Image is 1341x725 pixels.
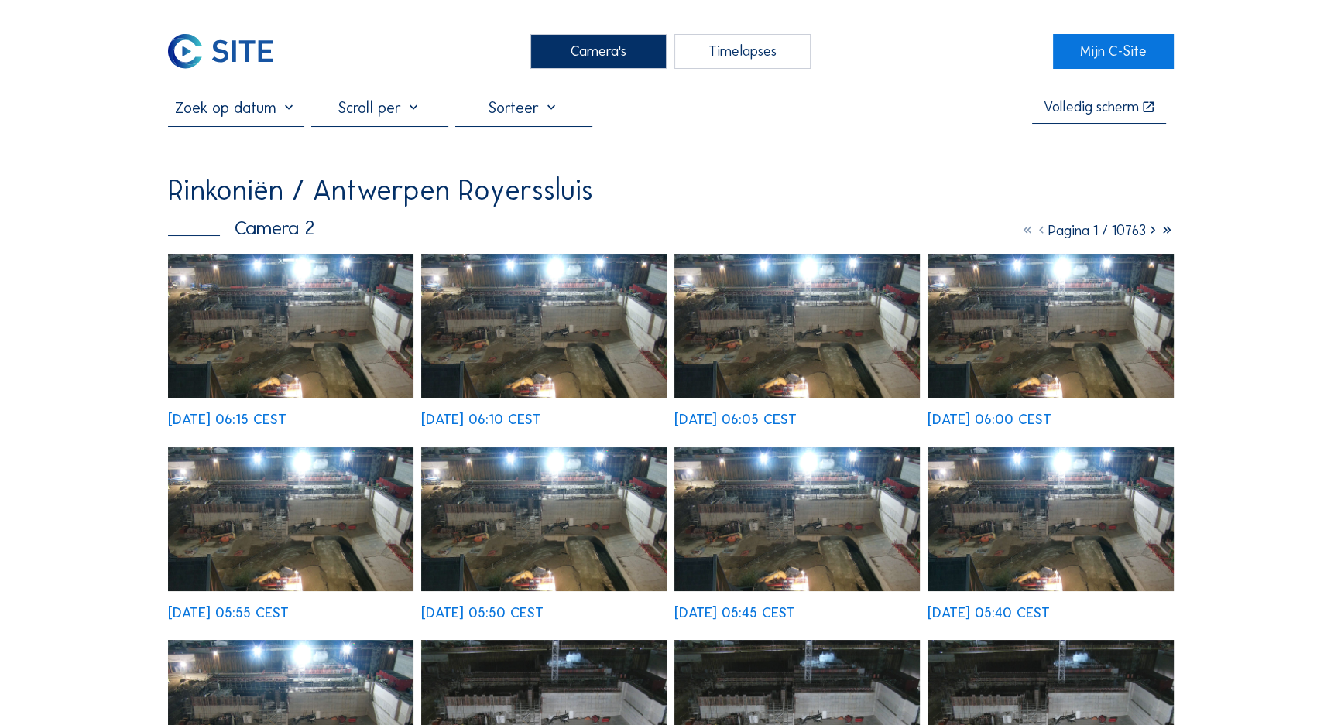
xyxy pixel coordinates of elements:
div: [DATE] 06:10 CEST [421,412,541,426]
a: C-SITE Logo [168,34,289,70]
img: image_53808371 [674,254,921,398]
img: image_53808133 [421,447,667,591]
img: image_53808088 [928,447,1174,591]
a: Mijn C-Site [1053,34,1174,70]
img: image_53808149 [168,447,414,591]
span: Pagina 1 / 10763 [1048,222,1146,239]
div: Volledig scherm [1044,100,1139,115]
div: Timelapses [674,34,811,70]
div: [DATE] 05:45 CEST [674,606,795,620]
div: Camera 2 [168,218,315,238]
div: Camera's [530,34,667,70]
img: image_53808454 [421,254,667,398]
img: image_53808113 [674,447,921,591]
div: [DATE] 05:40 CEST [928,606,1050,620]
div: [DATE] 06:00 CEST [928,412,1051,426]
div: [DATE] 05:55 CEST [168,606,289,620]
img: image_53808209 [928,254,1174,398]
div: [DATE] 05:50 CEST [421,606,544,620]
img: image_53808616 [168,254,414,398]
img: C-SITE Logo [168,34,273,70]
div: Rinkoniën / Antwerpen Royerssluis [168,176,593,205]
div: [DATE] 06:15 CEST [168,412,286,426]
div: [DATE] 06:05 CEST [674,412,797,426]
input: Zoek op datum 󰅀 [168,98,305,117]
